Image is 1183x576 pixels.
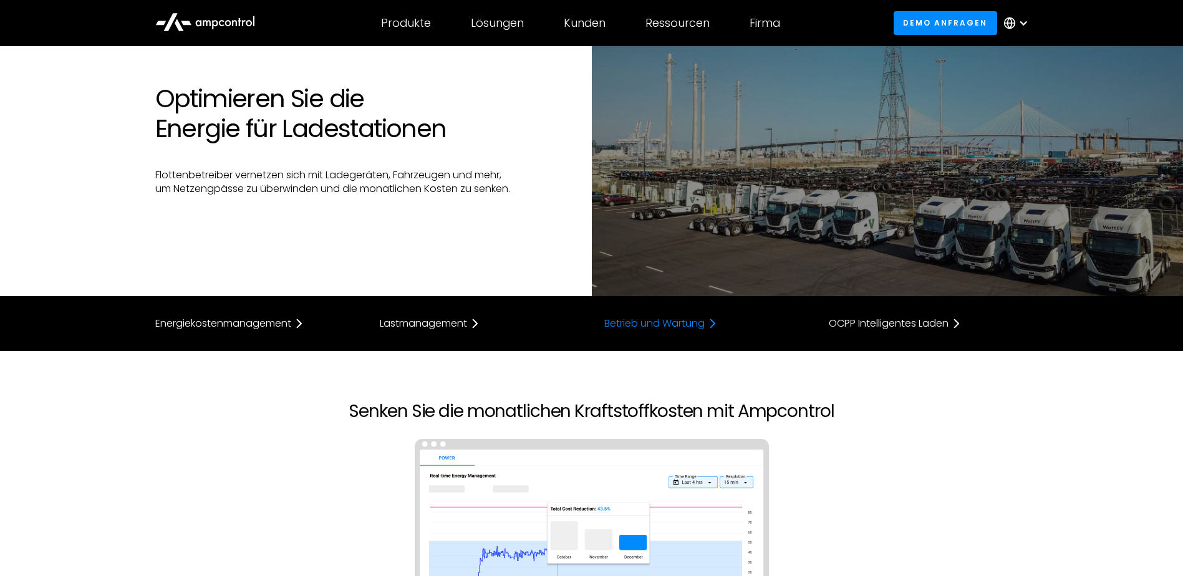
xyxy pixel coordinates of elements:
[155,168,579,196] p: Flottenbetreiber vernetzen sich mit Ladegeräten, Fahrzeugen und mehr, um Netzengpässe zu überwind...
[604,316,804,331] a: Betrieb und Wartung
[155,84,579,143] h1: Optimieren Sie die Energie für Ladestationen
[471,16,524,30] div: Lösungen
[564,16,606,30] div: Kunden
[381,16,431,30] div: Produkte
[750,16,780,30] div: Firma
[155,319,291,329] div: Energiekostenmanagement
[604,319,705,329] div: Betrieb und Wartung
[829,319,949,329] div: OCPP Intelligentes Laden
[155,401,1028,422] h2: Senken Sie die monatlichen Kraftstoffkosten mit Ampcontrol
[380,316,579,331] a: Lastmanagement
[645,16,710,30] div: Ressourcen
[380,319,467,329] div: Lastmanagement
[155,316,355,331] a: Energiekostenmanagement
[829,316,1028,331] a: OCPP Intelligentes Laden
[894,11,997,34] a: Demo anfragen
